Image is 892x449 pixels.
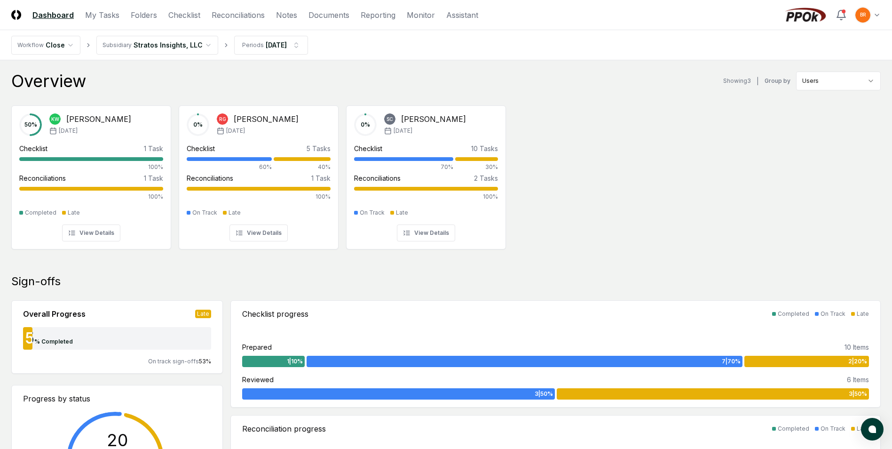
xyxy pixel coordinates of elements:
[354,163,453,171] div: 70%
[242,423,326,434] div: Reconciliation progress
[307,144,331,153] div: 5 Tasks
[59,127,78,135] span: [DATE]
[230,300,881,408] a: Checklist progressCompletedOn TrackLatePrepared10 Items1|10%7|70%2|20%Reviewed6 Items3|50%3|50%
[287,357,303,366] span: 1 | 10 %
[242,342,272,352] div: Prepared
[66,113,131,125] div: [PERSON_NAME]
[394,127,412,135] span: [DATE]
[144,144,163,153] div: 1 Task
[19,163,163,171] div: 100%
[62,224,120,241] button: View Details
[783,8,828,23] img: PPOk logo
[845,342,869,352] div: 10 Items
[849,390,867,398] span: 3 | 50 %
[311,173,331,183] div: 1 Task
[354,173,401,183] div: Reconciliations
[821,310,845,318] div: On Track
[535,390,553,398] span: 3 | 50 %
[19,173,66,183] div: Reconciliations
[11,274,881,289] div: Sign-offs
[187,192,331,201] div: 100%
[276,9,297,21] a: Notes
[857,425,869,433] div: Late
[23,308,86,320] div: Overall Progress
[722,357,741,366] span: 7 | 70 %
[34,337,73,346] div: % Completed
[68,208,80,217] div: Late
[234,113,299,125] div: [PERSON_NAME]
[219,116,226,123] span: RG
[860,11,866,18] span: BR
[354,144,382,153] div: Checklist
[168,9,200,21] a: Checklist
[226,127,245,135] span: [DATE]
[32,9,74,21] a: Dashboard
[854,7,871,24] button: BR
[187,163,272,171] div: 60%
[144,173,163,183] div: 1 Task
[187,144,215,153] div: Checklist
[25,208,56,217] div: Completed
[234,36,308,55] button: Periods[DATE]
[85,9,119,21] a: My Tasks
[757,76,759,86] div: |
[51,116,59,123] span: KW
[11,98,171,249] a: 50%KW[PERSON_NAME][DATE]Checklist1 Task100%Reconciliations1 Task100%CompletedLateView Details
[195,310,211,318] div: Late
[11,36,308,55] nav: breadcrumb
[23,393,211,404] div: Progress by status
[407,9,435,21] a: Monitor
[212,9,265,21] a: Reconciliations
[179,98,339,249] a: 0%RG[PERSON_NAME][DATE]Checklist5 Tasks60%40%Reconciliations1 Task100%On TrackLateView Details
[11,72,86,90] div: Overview
[229,224,288,241] button: View Details
[861,418,884,441] button: atlas-launcher
[242,41,264,49] div: Periods
[148,358,199,365] span: On track sign-offs
[401,113,466,125] div: [PERSON_NAME]
[19,144,47,153] div: Checklist
[242,308,308,320] div: Checklist progress
[778,310,809,318] div: Completed
[821,425,845,433] div: On Track
[387,116,393,123] span: SC
[274,163,331,171] div: 40%
[19,192,163,201] div: 100%
[242,375,274,385] div: Reviewed
[396,208,408,217] div: Late
[474,173,498,183] div: 2 Tasks
[199,358,211,365] span: 53 %
[23,331,34,346] div: 5
[11,10,21,20] img: Logo
[455,163,498,171] div: 30%
[360,208,385,217] div: On Track
[723,77,751,85] div: Showing 3
[187,173,233,183] div: Reconciliations
[308,9,349,21] a: Documents
[471,144,498,153] div: 10 Tasks
[266,40,287,50] div: [DATE]
[192,208,217,217] div: On Track
[361,9,395,21] a: Reporting
[354,192,498,201] div: 100%
[397,224,455,241] button: View Details
[765,78,790,84] label: Group by
[131,9,157,21] a: Folders
[848,357,867,366] span: 2 | 20 %
[103,41,132,49] div: Subsidiary
[847,375,869,385] div: 6 Items
[229,208,241,217] div: Late
[778,425,809,433] div: Completed
[446,9,478,21] a: Assistant
[17,41,44,49] div: Workflow
[857,310,869,318] div: Late
[346,98,506,249] a: 0%SC[PERSON_NAME][DATE]Checklist10 Tasks70%30%Reconciliations2 Tasks100%On TrackLateView Details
